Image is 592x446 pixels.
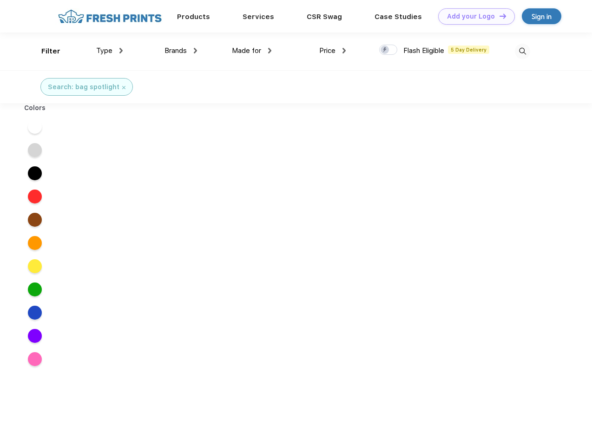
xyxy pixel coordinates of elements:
[500,13,506,19] img: DT
[55,8,164,25] img: fo%20logo%202.webp
[342,48,346,53] img: dropdown.png
[96,46,112,55] span: Type
[448,46,489,54] span: 5 Day Delivery
[268,48,271,53] img: dropdown.png
[319,46,335,55] span: Price
[177,13,210,21] a: Products
[515,44,530,59] img: desktop_search.svg
[403,46,444,55] span: Flash Eligible
[119,48,123,53] img: dropdown.png
[232,46,261,55] span: Made for
[164,46,187,55] span: Brands
[48,82,119,92] div: Search: bag spotlight
[122,86,125,89] img: filter_cancel.svg
[17,103,53,113] div: Colors
[41,46,60,57] div: Filter
[194,48,197,53] img: dropdown.png
[532,11,552,22] div: Sign in
[447,13,495,20] div: Add your Logo
[522,8,561,24] a: Sign in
